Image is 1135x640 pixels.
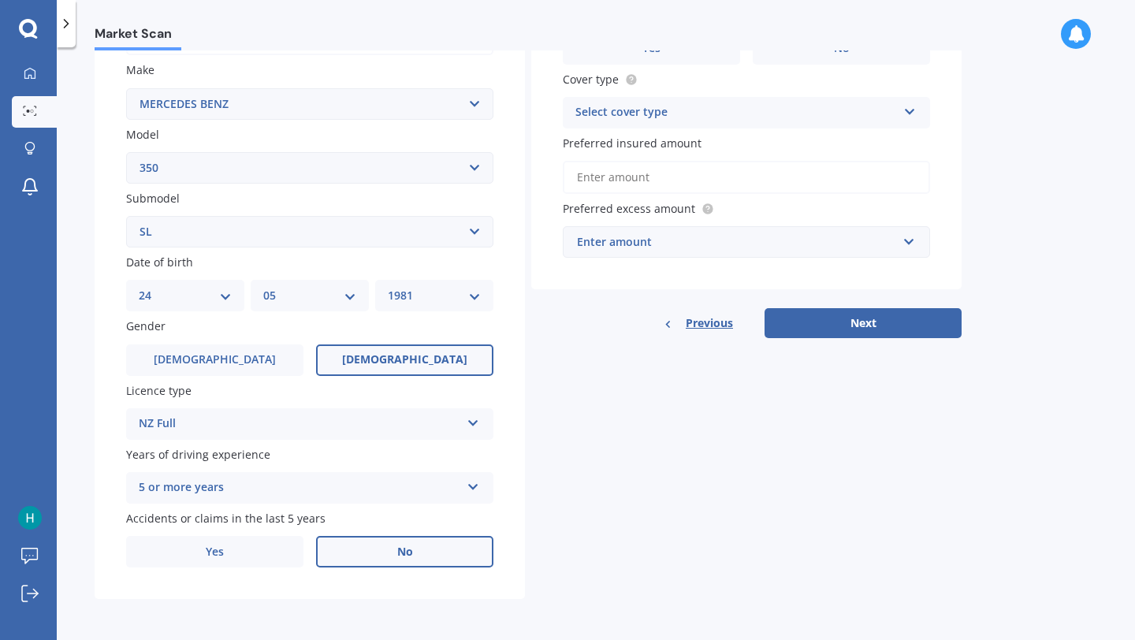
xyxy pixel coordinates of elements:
[126,319,166,334] span: Gender
[126,447,270,462] span: Years of driving experience
[139,478,460,497] div: 5 or more years
[686,311,733,335] span: Previous
[563,201,695,216] span: Preferred excess amount
[126,191,180,206] span: Submodel
[577,233,897,251] div: Enter amount
[126,255,193,270] span: Date of birth
[95,26,181,47] span: Market Scan
[206,545,224,559] span: Yes
[834,42,850,55] span: No
[18,506,42,530] img: ACg8ocKFHxAXzmGQbm-2aoY4qtRN5Nsuh71ASl7Tjr9A3ixcqA4BBg=s96-c
[126,511,326,526] span: Accidents or claims in the last 5 years
[575,103,897,122] div: Select cover type
[126,63,154,78] span: Make
[563,161,930,194] input: Enter amount
[397,545,413,559] span: No
[126,127,159,142] span: Model
[139,415,460,433] div: NZ Full
[563,136,701,151] span: Preferred insured amount
[342,353,467,367] span: [DEMOGRAPHIC_DATA]
[154,353,276,367] span: [DEMOGRAPHIC_DATA]
[126,383,192,398] span: Licence type
[563,72,619,87] span: Cover type
[642,42,661,55] span: Yes
[765,308,962,338] button: Next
